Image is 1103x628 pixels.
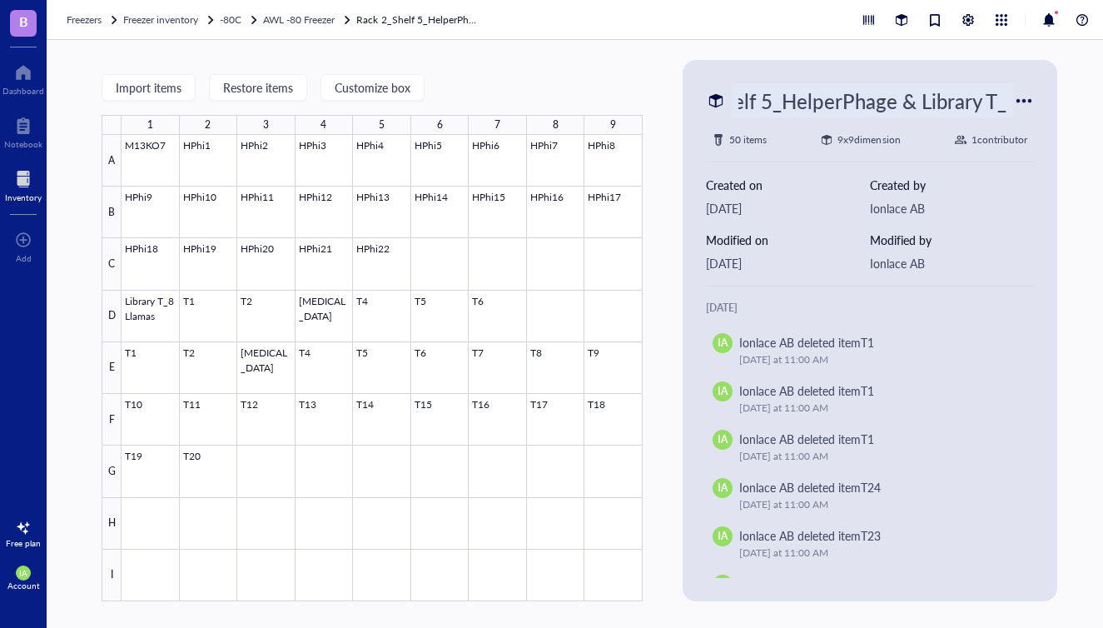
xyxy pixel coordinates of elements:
span: AWL -80 Freezer [263,12,335,27]
div: 50 items [729,132,767,148]
span: Restore items [223,81,293,94]
div: T22 [861,576,881,592]
button: Import items [102,74,196,101]
div: T23 [861,527,881,544]
div: E [102,342,122,394]
a: Dashboard [2,59,44,96]
div: 7 [494,115,500,135]
div: Modified by [870,231,1034,249]
a: Notebook [4,112,42,149]
div: Ionlace AB deleted item [739,575,881,593]
div: Ionlace AB deleted item [739,526,881,545]
div: Ionlace AB [870,254,1034,272]
a: Inventory [5,166,42,202]
span: IA [718,432,728,447]
div: Dashboard [2,86,44,96]
span: B [19,11,28,32]
div: [DATE] at 11:00 AM [739,496,1014,513]
div: H [102,498,122,550]
div: [DATE] [706,254,870,272]
div: [DATE] at 11:00 AM [739,400,1014,416]
a: Freezers [67,12,120,28]
span: IA [718,336,728,351]
div: Ionlace AB deleted item [739,430,874,448]
span: Customize box [335,81,410,94]
div: Free plan [6,538,41,548]
div: 2 [205,115,211,135]
span: IA [718,481,728,496]
div: Add [16,253,32,263]
div: Ionlace AB deleted item [739,478,881,496]
span: Freezers [67,12,102,27]
div: A [102,135,122,187]
div: F [102,394,122,446]
span: IA [718,384,728,399]
div: [DATE] [706,300,1034,316]
div: G [102,446,122,497]
div: T1 [861,382,874,399]
button: Restore items [209,74,307,101]
div: I [102,550,122,601]
a: Rack 2_Shelf 5_HelperPhage & Library T_ [356,12,481,28]
div: Created on [706,176,870,194]
div: B [102,187,122,238]
div: 8 [553,115,559,135]
div: [DATE] at 11:00 AM [739,351,1014,368]
div: [DATE] at 11:00 AM [739,448,1014,465]
span: Freezer inventory [123,12,198,27]
div: T1 [861,334,874,351]
div: 6 [437,115,443,135]
div: [DATE] at 11:00 AM [739,545,1014,561]
div: Inventory [5,192,42,202]
div: D [102,291,122,342]
div: T24 [861,479,881,496]
div: Notebook [4,139,42,149]
div: 1 [147,115,153,135]
div: C [102,238,122,290]
div: Created by [870,176,1034,194]
div: Ionlace AB deleted item [739,333,874,351]
div: Ionlace AB [870,199,1034,217]
div: Modified on [706,231,870,249]
div: 1 contributor [971,132,1027,148]
div: 9 [610,115,616,135]
div: 9 x 9 dimension [837,132,900,148]
span: IA [718,529,728,544]
span: IA [19,568,27,578]
div: Ionlace AB deleted item [739,381,874,400]
div: 5 [379,115,385,135]
a: Freezer inventory [123,12,216,28]
span: IA [718,577,728,592]
div: 3 [263,115,269,135]
div: [DATE] [706,199,870,217]
span: -80C [220,12,241,27]
button: Customize box [320,74,425,101]
div: 4 [320,115,326,135]
div: Account [7,581,40,591]
a: -80CAWL -80 Freezer [220,12,353,28]
div: T1 [861,431,874,447]
span: Import items [116,81,181,94]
